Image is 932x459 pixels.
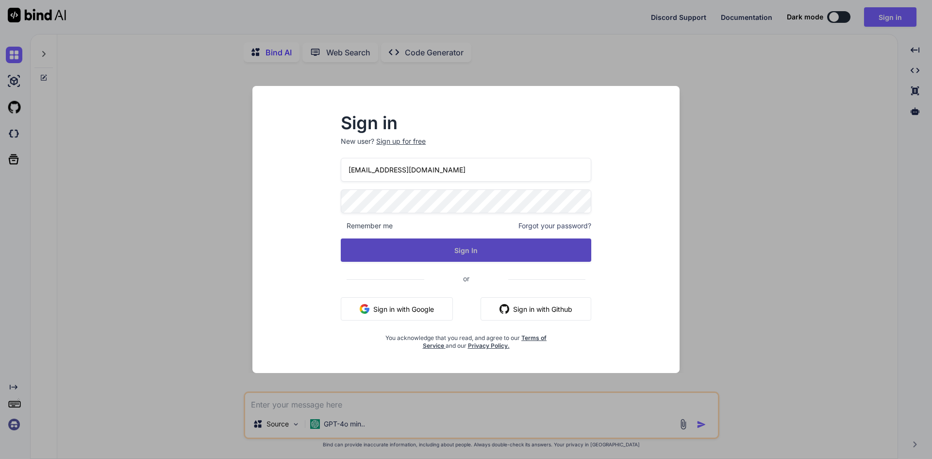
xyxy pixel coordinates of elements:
[499,304,509,314] img: github
[481,297,591,321] button: Sign in with Github
[341,115,591,131] h2: Sign in
[341,238,591,262] button: Sign In
[468,342,510,349] a: Privacy Policy.
[424,267,508,290] span: or
[341,136,591,158] p: New user?
[423,334,547,349] a: Terms of Service
[341,158,591,182] input: Login or Email
[518,221,591,231] span: Forgot your password?
[383,328,549,350] div: You acknowledge that you read, and agree to our and our
[360,304,369,314] img: google
[341,221,393,231] span: Remember me
[376,136,426,146] div: Sign up for free
[341,297,453,321] button: Sign in with Google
